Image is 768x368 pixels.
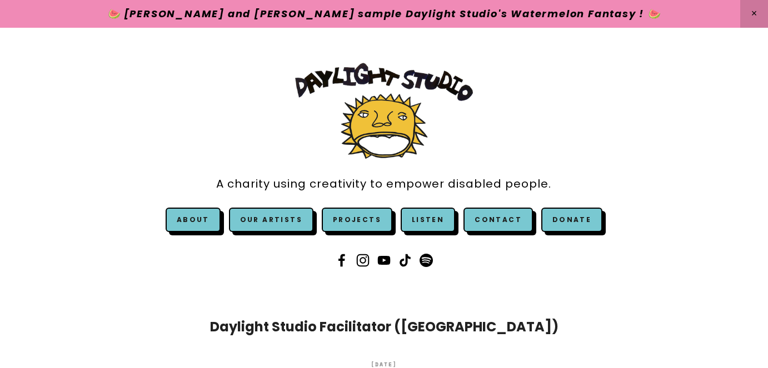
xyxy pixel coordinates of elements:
[216,172,551,196] a: A charity using creativity to empower disabled people.
[229,208,313,232] a: Our Artists
[541,208,602,232] a: Donate
[322,208,392,232] a: Projects
[412,215,444,224] a: Listen
[177,215,210,224] a: About
[170,317,598,337] h1: Daylight Studio Facilitator ([GEOGRAPHIC_DATA])
[295,63,473,159] img: Daylight Studio
[463,208,533,232] a: Contact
